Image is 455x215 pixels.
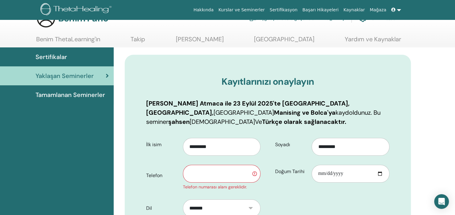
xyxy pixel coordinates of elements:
a: [PERSON_NAME] [176,35,224,47]
b: Türkçe olarak sağlanacaktır. [262,118,346,126]
a: Kurslar ve Seminerler [216,4,267,16]
a: Başarı Hikayeleri [300,4,341,16]
span: Sertifikalar [36,52,67,61]
p: [GEOGRAPHIC_DATA] kaydoldunuz. Bu seminer [DEMOGRAPHIC_DATA] Ve [146,99,389,126]
a: Sertifikasyon [267,4,300,16]
h3: Benim Pano [58,13,108,24]
a: Mağaza [367,4,389,16]
b: [PERSON_NAME] Atmaca ile [146,99,232,107]
a: Benim ThetaLearning'in [36,35,100,47]
a: [GEOGRAPHIC_DATA] [254,35,314,47]
b: 23 Eylül 2025'te [233,99,281,107]
span: Yaklaşan Seminerler [36,71,94,80]
label: Telefon [142,170,183,181]
b: şahsen [168,118,190,126]
h3: Kayıtlarınızı onaylayın [146,76,389,87]
span: Tamamlanan Seminerler [36,90,105,99]
b: Manising ve Bolca'ya [274,109,336,117]
a: Hakkında [191,4,216,16]
label: İlk isim [142,139,183,150]
a: Kaynaklar [341,4,367,16]
a: Yardım ve Kaynaklar [345,35,401,47]
label: Doğum Tarihi [271,166,312,177]
label: Soyadı [271,139,312,150]
div: Telefon numarası alanı gereklidir. [183,184,261,190]
div: Açık Interkom Messenger [434,194,449,209]
a: Takip [131,35,145,47]
img: logo.png [40,3,114,17]
label: Dil [142,202,183,214]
